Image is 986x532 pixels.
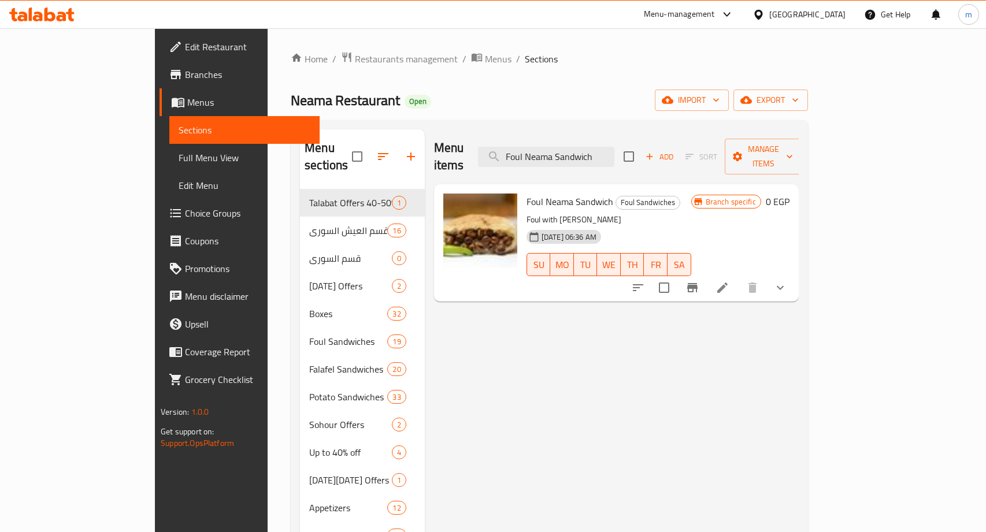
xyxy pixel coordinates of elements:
a: Full Menu View [169,144,320,172]
div: Up to 40% off4 [300,438,425,466]
button: Branch-specific-item [679,274,706,302]
span: 0 [392,253,406,264]
input: search [478,147,614,167]
span: 32 [388,308,405,319]
div: [DATE] Offers2 [300,272,425,300]
button: TH [621,253,644,276]
li: / [332,52,336,66]
div: items [387,390,406,404]
div: Up to 40% off [309,445,392,459]
button: SA [668,253,691,276]
div: items [387,362,406,376]
div: Foul Sandwiches [616,196,680,210]
div: items [392,445,406,459]
span: Talabat Offers 40-50% [309,196,392,210]
div: Talabat Offers 40-50%1 [300,189,425,217]
button: import [655,90,729,111]
span: [DATE] 06:36 AM [537,232,601,243]
span: Foul Neama Sandwich [527,193,613,210]
span: Manage items [734,142,793,171]
span: 1.0.0 [191,404,209,419]
span: 1 [392,475,406,486]
div: items [392,251,406,265]
button: show more [766,274,794,302]
div: Falafel Sandwiches20 [300,355,425,383]
button: WE [597,253,621,276]
nav: breadcrumb [291,51,808,66]
a: Edit menu item [716,281,729,295]
span: Upsell [185,317,310,331]
span: Promotions [185,262,310,276]
div: Foul Sandwiches19 [300,328,425,355]
span: m [965,8,972,21]
li: / [462,52,466,66]
span: Coverage Report [185,345,310,359]
div: Boxes32 [300,300,425,328]
span: Choice Groups [185,206,310,220]
div: items [387,334,406,348]
button: TU [574,253,598,276]
li: / [516,52,520,66]
a: Edit Restaurant [160,33,320,61]
a: Edit Menu [169,172,320,199]
span: Select all sections [345,144,369,169]
span: [DATE] Offers [309,279,392,293]
span: Neama Restaurant [291,87,400,113]
span: export [743,93,799,107]
span: Select to update [652,276,676,300]
span: 12 [388,503,405,514]
span: Version: [161,404,189,419]
span: Menus [485,52,511,66]
div: items [392,279,406,293]
div: Appetizers [309,501,387,515]
button: SU [527,253,550,276]
svg: Show Choices [773,281,787,295]
div: items [387,501,406,515]
span: Edit Restaurant [185,40,310,54]
span: Foul Sandwiches [309,334,387,348]
span: Grocery Checklist [185,373,310,386]
button: Add section [397,143,425,170]
span: قسم السوري [309,251,392,265]
button: Manage items [725,139,802,174]
span: 19 [388,336,405,347]
a: Grocery Checklist [160,366,320,393]
a: Upsell [160,310,320,338]
span: Menus [187,95,310,109]
a: Restaurants management [341,51,458,66]
span: TU [579,256,593,273]
span: 2 [392,419,406,430]
a: Promotions [160,255,320,282]
span: Get support on: [161,424,214,439]
span: Boxes [309,307,387,321]
div: Ramadan Offers [309,279,392,293]
div: Sohour Offers2 [300,411,425,438]
span: SA [672,256,687,273]
span: 16 [388,225,405,236]
span: Foul Sandwiches [616,196,680,209]
span: import [664,93,720,107]
span: Branches [185,68,310,81]
div: [GEOGRAPHIC_DATA] [769,8,846,21]
a: Sections [169,116,320,144]
span: 4 [392,447,406,458]
span: 2 [392,281,406,292]
a: Support.OpsPlatform [161,436,234,451]
div: [DATE][DATE] Offers1 [300,466,425,494]
span: Sohour Offers [309,418,392,431]
div: Potato Sandwiches [309,390,387,404]
div: items [392,196,406,210]
button: delete [739,274,766,302]
span: 33 [388,392,405,403]
div: Open [405,95,431,109]
button: export [733,90,808,111]
div: items [392,473,406,487]
a: Menu disclaimer [160,282,320,310]
span: Add item [641,148,678,166]
div: Appetizers12 [300,494,425,522]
